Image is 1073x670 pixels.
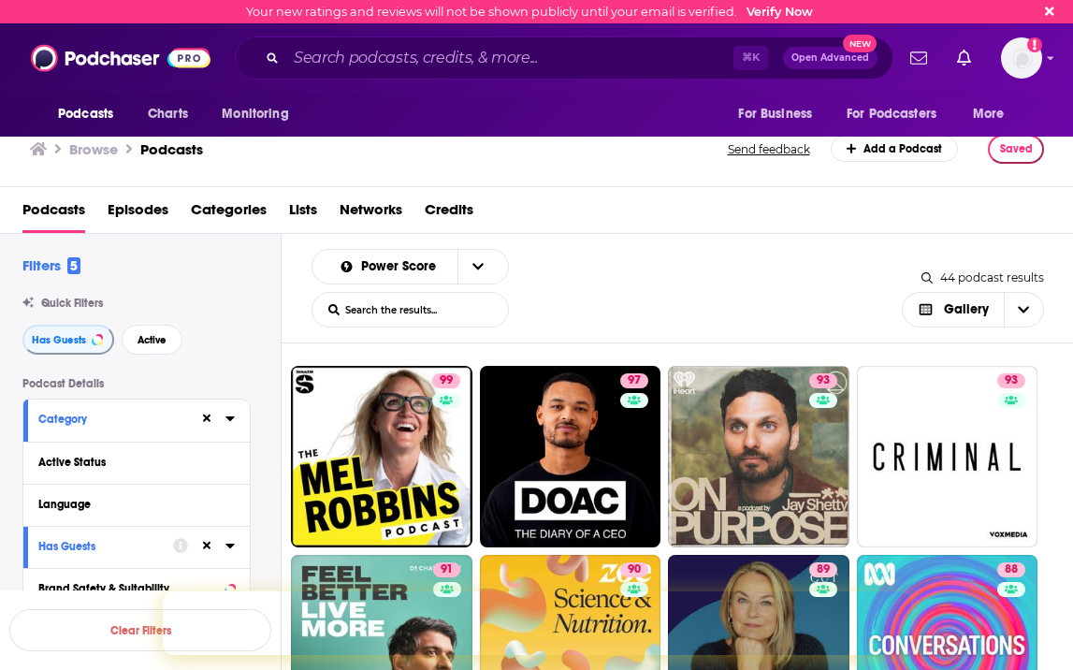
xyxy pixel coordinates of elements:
a: Networks [340,195,402,233]
div: 44 podcast results [921,270,1044,284]
span: For Business [738,101,812,127]
div: Search podcasts, credits, & more... [235,36,893,80]
button: Saved [988,135,1044,164]
img: Podchaser - Follow, Share and Rate Podcasts [31,40,210,76]
a: Charts [136,96,199,132]
span: Charts [148,101,188,127]
div: Has Guests [38,540,161,553]
button: open menu [324,260,458,273]
a: Verify Now [747,5,813,19]
a: 89 [809,562,837,577]
a: Categories [191,195,267,233]
button: Brand Safety & Suitability [38,576,235,600]
span: Open Advanced [791,53,869,63]
button: Category [38,407,199,430]
span: More [973,101,1005,127]
a: 88 [997,562,1025,577]
input: Search podcasts, credits, & more... [286,43,733,73]
a: Lists [289,195,317,233]
span: Power Score [361,260,442,273]
a: 93 [997,373,1025,388]
span: Monitoring [222,101,288,127]
a: 99 [432,373,460,388]
a: 93 [857,366,1038,547]
span: Quick Filters [41,297,103,310]
a: 90 [620,562,648,577]
span: 99 [440,371,453,390]
span: 93 [1005,371,1018,390]
h2: Filters [22,256,80,274]
button: Active Status [38,450,235,473]
span: 5 [67,257,80,274]
button: Clear Filters [9,609,271,651]
div: Category [38,413,187,426]
button: open menu [725,96,835,132]
span: Has Guests [32,335,86,345]
div: Language [38,498,223,511]
a: Episodes [108,195,168,233]
span: Active [138,335,167,345]
button: Has Guests [38,534,173,558]
a: 91 [433,562,460,577]
iframe: Intercom live chat banner [163,591,911,655]
a: 99 [291,366,472,547]
a: Add a Podcast [831,136,959,162]
a: Credits [425,195,473,233]
p: Podcast Details [22,377,251,390]
span: 97 [628,371,641,390]
span: 88 [1005,561,1018,579]
a: 93 [668,366,849,547]
button: Open AdvancedNew [783,47,877,69]
button: open menu [45,96,138,132]
a: 97 [480,366,661,547]
span: Logged in as robin.richardson [1001,37,1042,79]
div: Active Status [38,456,223,469]
button: open menu [834,96,964,132]
div: Brand Safety & Suitability [38,582,219,595]
span: New [843,35,877,52]
a: 93 [809,373,837,388]
div: Your new ratings and reviews will not be shown publicly until your email is verified. [246,5,813,19]
h3: Browse [69,140,118,158]
span: 89 [817,561,830,579]
span: Saved [1000,142,1033,155]
a: Show notifications dropdown [950,42,979,74]
a: Podcasts [140,140,203,158]
button: open menu [960,96,1028,132]
button: Choose View [902,292,1045,328]
button: Show profile menu [1001,37,1042,79]
h2: Choose List sort [312,249,509,284]
span: Gallery [944,303,989,316]
a: Podcasts [22,195,85,233]
span: 91 [441,561,453,579]
img: User Profile [1001,37,1042,79]
a: 97 [620,373,648,388]
span: ⌘ K [733,46,768,70]
a: Show notifications dropdown [903,42,935,74]
span: 93 [817,371,830,390]
span: Podcasts [58,101,113,127]
button: Active [122,325,182,355]
button: Language [38,492,235,516]
iframe: Intercom live chat [1009,606,1054,651]
svg: Email not verified [1027,37,1042,52]
span: For Podcasters [847,101,936,127]
button: open menu [457,250,497,284]
button: Has Guests [22,325,114,355]
button: Send feedback [722,141,816,157]
span: 90 [628,561,641,579]
button: open menu [209,96,312,132]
